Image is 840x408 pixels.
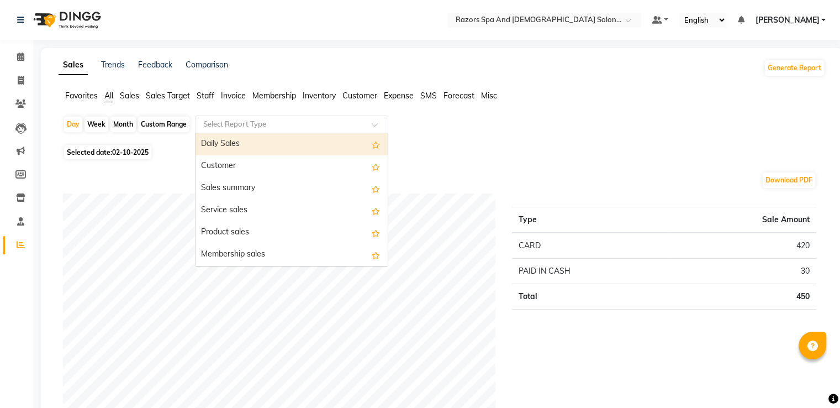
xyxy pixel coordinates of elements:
[252,91,296,101] span: Membership
[512,284,669,310] td: Total
[512,259,669,284] td: PAID IN CASH
[65,91,98,101] span: Favorites
[372,204,380,217] span: Add this report to Favorites List
[64,145,151,159] span: Selected date:
[342,91,377,101] span: Customer
[138,60,172,70] a: Feedback
[221,91,246,101] span: Invoice
[372,248,380,261] span: Add this report to Favorites List
[420,91,437,101] span: SMS
[101,60,125,70] a: Trends
[196,133,388,155] div: Daily Sales
[512,207,669,233] th: Type
[196,200,388,222] div: Service sales
[372,182,380,195] span: Add this report to Favorites List
[138,117,189,132] div: Custom Range
[512,233,669,259] td: CARD
[110,117,136,132] div: Month
[196,177,388,200] div: Sales summary
[763,172,815,188] button: Download PDF
[59,55,88,75] a: Sales
[120,91,139,101] span: Sales
[372,160,380,173] span: Add this report to Favorites List
[669,233,816,259] td: 420
[755,14,819,26] span: [PERSON_NAME]
[372,138,380,151] span: Add this report to Favorites List
[765,60,824,76] button: Generate Report
[84,117,108,132] div: Week
[196,244,388,266] div: Membership sales
[669,259,816,284] td: 30
[443,91,474,101] span: Forecast
[186,60,228,70] a: Comparison
[196,155,388,177] div: Customer
[669,284,816,310] td: 450
[146,91,190,101] span: Sales Target
[64,117,82,132] div: Day
[112,148,149,156] span: 02-10-2025
[197,91,214,101] span: Staff
[303,91,336,101] span: Inventory
[195,133,388,266] ng-dropdown-panel: Options list
[481,91,497,101] span: Misc
[196,222,388,244] div: Product sales
[372,226,380,239] span: Add this report to Favorites List
[384,91,414,101] span: Expense
[104,91,113,101] span: All
[669,207,816,233] th: Sale Amount
[28,4,104,35] img: logo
